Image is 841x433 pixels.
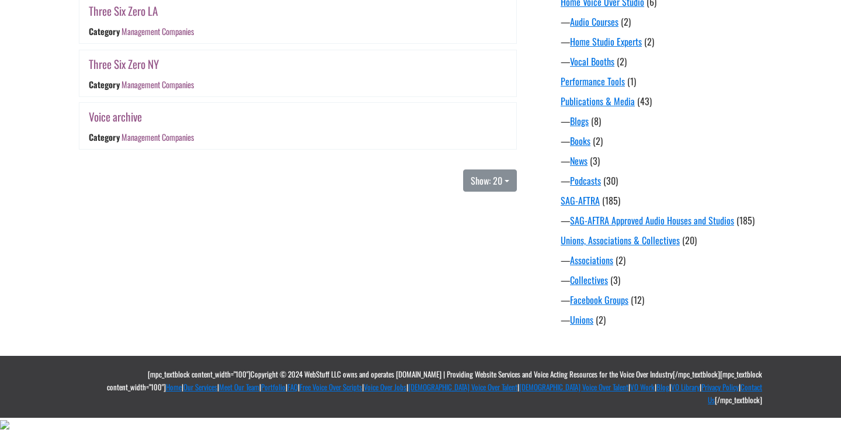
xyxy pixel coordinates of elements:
[561,174,771,188] div: —
[89,108,142,125] a: Voice archive
[561,94,635,108] a: Publications & Media
[570,253,613,267] a: Associations
[736,213,755,227] span: (185)
[596,313,606,327] span: (2)
[166,381,182,393] a: Home
[593,134,603,148] span: (2)
[561,74,625,88] a: Performance Tools
[561,313,771,327] div: —
[408,381,517,393] a: [DEMOGRAPHIC_DATA] Voice Over Talent
[561,154,771,168] div: —
[610,273,620,287] span: (3)
[561,34,771,49] div: —
[89,78,120,91] div: Category
[561,134,771,148] div: —
[561,193,600,207] a: SAG-AFTRA
[561,54,771,68] div: —
[121,25,194,37] a: Management Companies
[590,154,600,168] span: (3)
[616,253,625,267] span: (2)
[570,54,614,68] a: Vocal Booths
[637,94,652,108] span: (43)
[89,2,158,19] a: Three Six Zero LA
[300,381,362,393] a: Free Voice Over Scripts
[561,114,771,128] div: —
[570,273,608,287] a: Collectives
[570,313,593,327] a: Unions
[617,54,627,68] span: (2)
[561,233,680,247] a: Unions, Associations & Collectives
[671,381,700,393] a: VO Library
[570,134,590,148] a: Books
[570,154,588,168] a: News
[570,213,734,227] a: SAG-AFTRA Approved Audio Houses and Studios
[627,74,636,88] span: (1)
[89,56,159,72] a: Three Six Zero NY
[561,253,771,267] div: —
[682,233,697,247] span: (20)
[603,174,618,188] span: (30)
[561,213,771,227] div: —
[463,169,517,192] button: Show: 20
[219,381,259,393] a: Meet Our Team
[89,25,120,37] div: Category
[287,381,298,393] a: FAQ
[121,78,194,91] a: Management Companies
[708,381,762,406] a: Contact Us
[561,273,771,287] div: —
[591,114,601,128] span: (8)
[570,293,628,307] a: Facebook Groups
[261,381,286,393] a: Portfolio
[519,381,628,393] a: [DEMOGRAPHIC_DATA] Voice Over Talent
[656,381,669,393] a: Blog
[121,131,194,144] a: Management Companies
[644,34,654,49] span: (2)
[183,381,217,393] a: Our Services
[561,15,771,29] div: —
[631,293,644,307] span: (12)
[602,193,620,207] span: (185)
[79,368,762,406] div: [mpc_textblock content_width="100"]Copyright © 2024 WebStuff LLC owns and operates [DOMAIN_NAME] ...
[630,381,655,393] a: VO Work
[570,174,601,188] a: Podcasts
[570,114,589,128] a: Blogs
[621,15,631,29] span: (2)
[570,34,642,49] a: Home Studio Experts
[561,293,771,307] div: —
[89,131,120,144] div: Category
[570,15,618,29] a: Audio Courses
[701,381,739,393] a: Privacy Policy
[364,381,406,393] a: Voice Over Jobs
